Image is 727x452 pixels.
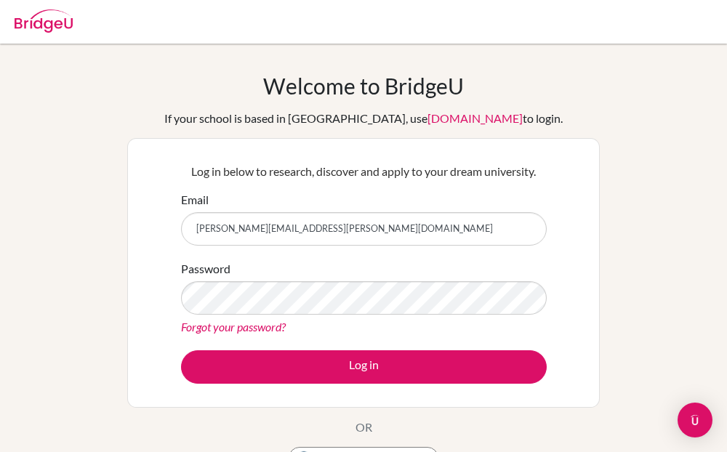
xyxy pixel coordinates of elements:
[181,163,547,180] p: Log in below to research, discover and apply to your dream university.
[427,111,523,125] a: [DOMAIN_NAME]
[164,110,563,127] div: If your school is based in [GEOGRAPHIC_DATA], use to login.
[181,320,286,334] a: Forgot your password?
[181,350,547,384] button: Log in
[181,260,230,278] label: Password
[263,73,464,99] h1: Welcome to BridgeU
[181,191,209,209] label: Email
[678,403,712,437] div: Open Intercom Messenger
[15,9,73,33] img: Bridge-U
[356,419,372,436] p: OR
